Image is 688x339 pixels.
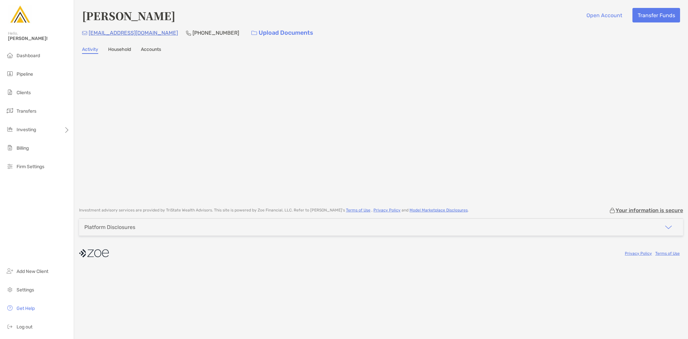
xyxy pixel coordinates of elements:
[6,285,14,293] img: settings icon
[193,29,239,37] p: [PHONE_NUMBER]
[8,3,32,26] img: Zoe Logo
[409,208,468,212] a: Model Marketplace Disclosures
[6,322,14,330] img: logout icon
[6,125,14,133] img: investing icon
[346,208,370,212] a: Terms of Use
[17,164,44,169] span: Firm Settings
[17,287,34,293] span: Settings
[79,208,469,213] p: Investment advisory services are provided by TriState Wealth Advisors . This site is powered by Z...
[17,145,29,151] span: Billing
[82,47,98,54] a: Activity
[251,31,257,35] img: button icon
[89,29,178,37] p: [EMAIL_ADDRESS][DOMAIN_NAME]
[6,304,14,312] img: get-help icon
[247,26,318,40] a: Upload Documents
[82,31,87,35] img: Email Icon
[17,269,48,274] span: Add New Client
[17,71,33,77] span: Pipeline
[108,47,131,54] a: Household
[79,246,109,261] img: company logo
[84,224,135,230] div: Platform Disclosures
[82,8,175,23] h4: [PERSON_NAME]
[17,306,35,311] span: Get Help
[141,47,161,54] a: Accounts
[655,251,680,256] a: Terms of Use
[616,207,683,213] p: Your information is secure
[373,208,401,212] a: Privacy Policy
[6,107,14,115] img: transfers icon
[665,223,672,231] img: icon arrow
[6,88,14,96] img: clients icon
[6,162,14,170] img: firm-settings icon
[17,108,36,114] span: Transfers
[6,267,14,275] img: add_new_client icon
[6,70,14,78] img: pipeline icon
[8,36,70,41] span: [PERSON_NAME]!
[581,8,627,22] button: Open Account
[17,53,40,58] span: Dashboard
[17,324,32,330] span: Log out
[17,90,31,95] span: Clients
[625,251,652,256] a: Privacy Policy
[17,127,36,132] span: Investing
[6,144,14,152] img: billing icon
[6,51,14,59] img: dashboard icon
[632,8,680,22] button: Transfer Funds
[186,30,191,36] img: Phone Icon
